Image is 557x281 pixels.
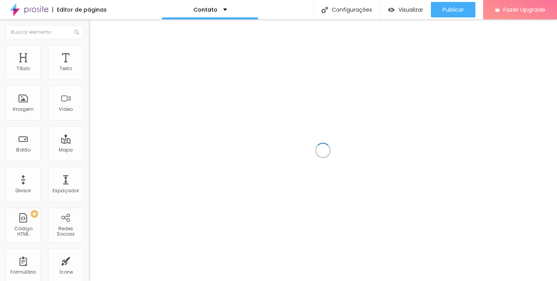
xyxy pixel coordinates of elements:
[16,147,31,153] div: Botão
[193,7,217,12] p: Contato
[59,269,73,275] div: Ícone
[74,30,79,34] img: Icone
[59,107,73,112] div: Vídeo
[6,25,83,39] input: Buscar elemento
[52,7,107,12] div: Editor de páginas
[53,188,79,193] div: Espaçador
[10,269,36,275] div: Formulário
[8,226,38,237] div: Código HTML
[503,6,545,13] span: Fazer Upgrade
[17,66,30,71] div: Título
[50,226,81,237] div: Redes Sociais
[321,7,328,13] img: Icone
[59,147,73,153] div: Mapa
[13,107,34,112] div: Imagem
[380,2,431,17] button: Visualizar
[388,7,395,13] img: view-1.svg
[15,188,31,193] div: Divisor
[443,7,464,13] span: Publicar
[398,7,423,13] span: Visualizar
[431,2,475,17] button: Publicar
[60,66,72,71] div: Texto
